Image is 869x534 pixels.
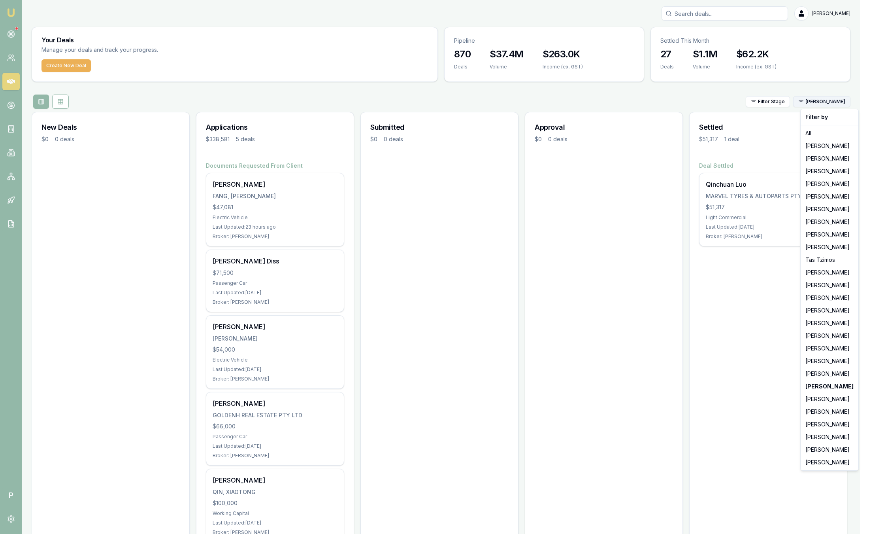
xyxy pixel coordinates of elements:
[802,228,857,241] div: [PERSON_NAME]
[802,165,857,178] div: [PERSON_NAME]
[802,342,857,355] div: [PERSON_NAME]
[802,266,857,279] div: [PERSON_NAME]
[802,443,857,456] div: [PERSON_NAME]
[802,418,857,431] div: [PERSON_NAME]
[802,111,857,123] div: Filter by
[802,203,857,216] div: [PERSON_NAME]
[802,127,857,140] div: All
[802,292,857,304] div: [PERSON_NAME]
[802,152,857,165] div: [PERSON_NAME]
[802,279,857,292] div: [PERSON_NAME]
[802,405,857,418] div: [PERSON_NAME]
[802,355,857,367] div: [PERSON_NAME]
[802,216,857,228] div: [PERSON_NAME]
[802,241,857,254] div: [PERSON_NAME]
[802,140,857,152] div: [PERSON_NAME]
[802,254,857,266] div: Tas Tzimos
[802,456,857,469] div: [PERSON_NAME]
[802,317,857,329] div: [PERSON_NAME]
[802,178,857,190] div: [PERSON_NAME]
[802,393,857,405] div: [PERSON_NAME]
[802,431,857,443] div: [PERSON_NAME]
[802,304,857,317] div: [PERSON_NAME]
[802,190,857,203] div: [PERSON_NAME]
[805,383,854,390] strong: [PERSON_NAME]
[802,329,857,342] div: [PERSON_NAME]
[802,367,857,380] div: [PERSON_NAME]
